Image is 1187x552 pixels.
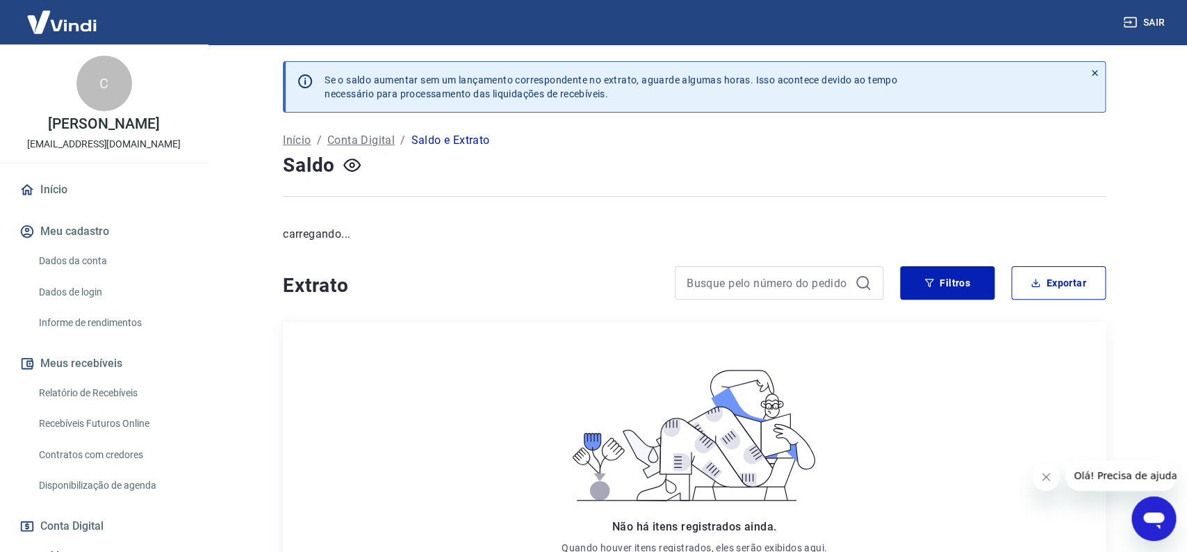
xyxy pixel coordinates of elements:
h4: Extrato [283,272,658,300]
a: Início [283,132,311,149]
p: / [400,132,405,149]
a: Recebíveis Futuros Online [33,409,191,438]
p: / [316,132,321,149]
button: Sair [1120,10,1170,35]
input: Busque pelo número do pedido [687,273,849,293]
button: Conta Digital [17,511,191,542]
a: Início [17,174,191,205]
button: Meus recebíveis [17,348,191,379]
h4: Saldo [283,152,335,179]
p: Se o saldo aumentar sem um lançamento correspondente no extrato, aguarde algumas horas. Isso acon... [325,73,897,101]
a: Disponibilização de agenda [33,471,191,500]
a: Contratos com credores [33,441,191,469]
a: Conta Digital [327,132,395,149]
p: carregando... [283,226,1106,243]
a: Dados da conta [33,247,191,275]
a: Informe de rendimentos [33,309,191,337]
span: Olá! Precisa de ajuda? [8,10,117,21]
button: Meu cadastro [17,216,191,247]
p: [PERSON_NAME] [48,117,159,131]
iframe: Fechar mensagem [1032,463,1060,491]
iframe: Mensagem da empresa [1065,460,1176,491]
img: Vindi [17,1,107,43]
button: Exportar [1011,266,1106,300]
button: Filtros [900,266,994,300]
a: Relatório de Recebíveis [33,379,191,407]
div: C [76,56,132,111]
p: Saldo e Extrato [411,132,489,149]
iframe: Botão para abrir a janela de mensagens [1131,496,1176,541]
p: [EMAIL_ADDRESS][DOMAIN_NAME] [27,137,181,152]
a: Dados de login [33,278,191,307]
span: Não há itens registrados ainda. [612,520,776,533]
